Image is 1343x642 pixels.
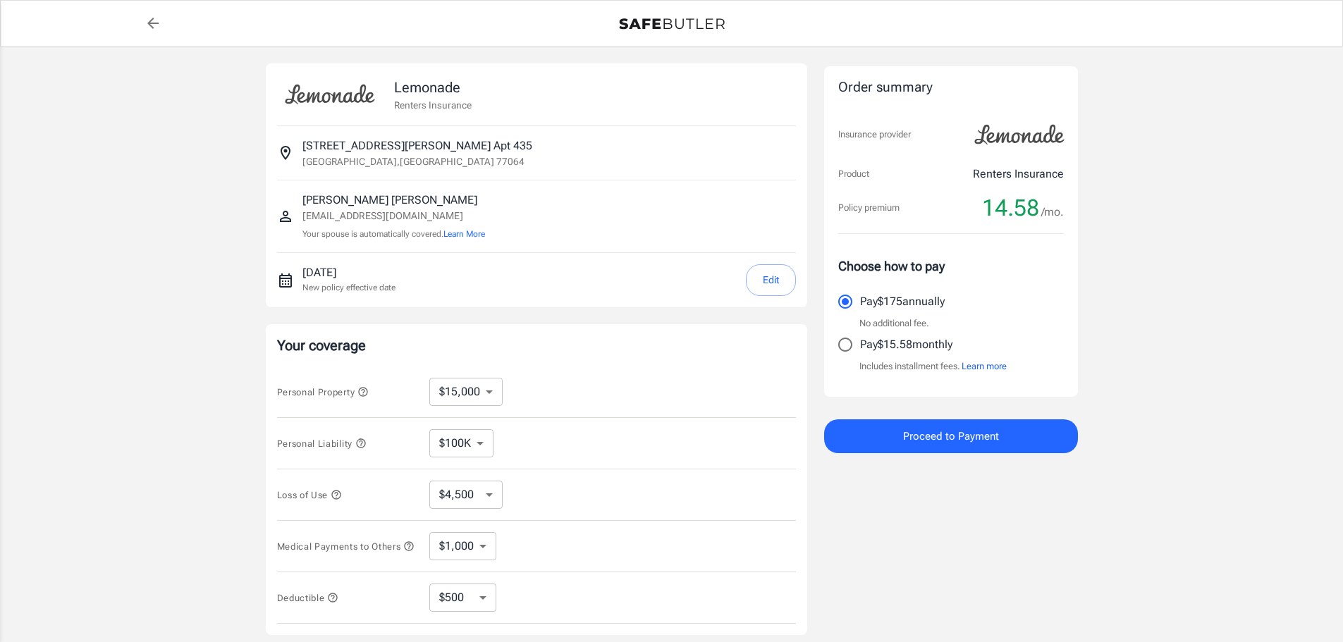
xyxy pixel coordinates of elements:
button: Proceed to Payment [824,419,1078,453]
img: Lemonade [277,75,383,114]
p: New policy effective date [302,281,395,294]
img: Back to quotes [619,18,725,30]
svg: Insured person [277,208,294,225]
p: Pay $15.58 monthly [860,336,952,353]
p: [PERSON_NAME] [PERSON_NAME] [302,192,485,209]
button: Learn more [962,359,1007,374]
p: Insurance provider [838,128,911,142]
button: Learn More [443,228,485,240]
span: Medical Payments to Others [277,541,415,552]
span: /mo. [1041,202,1064,222]
button: Personal Liability [277,435,367,452]
p: [EMAIL_ADDRESS][DOMAIN_NAME] [302,209,485,223]
button: Deductible [277,589,339,606]
button: Medical Payments to Others [277,538,415,555]
svg: New policy start date [277,272,294,289]
span: Deductible [277,593,339,603]
svg: Insured address [277,144,294,161]
p: Product [838,167,869,181]
span: 14.58 [982,194,1039,222]
p: Choose how to pay [838,257,1064,276]
p: No additional fee. [859,316,929,331]
p: Renters Insurance [973,166,1064,183]
p: Your spouse is automatically covered. [302,228,485,241]
span: Loss of Use [277,490,342,500]
a: back to quotes [139,9,167,37]
span: Personal Liability [277,438,367,449]
p: [GEOGRAPHIC_DATA] , [GEOGRAPHIC_DATA] 77064 [302,154,525,168]
p: [DATE] [302,264,395,281]
img: Lemonade [967,115,1072,154]
p: [STREET_ADDRESS][PERSON_NAME] Apt 435 [302,137,532,154]
span: Personal Property [277,387,369,397]
div: Order summary [838,78,1064,98]
button: Loss of Use [277,486,342,503]
p: Lemonade [394,77,472,98]
span: Proceed to Payment [903,427,999,445]
p: Renters Insurance [394,98,472,112]
p: Your coverage [277,335,796,355]
button: Edit [746,264,796,296]
p: Pay $175 annually [860,293,945,310]
p: Includes installment fees. [859,359,1007,374]
button: Personal Property [277,383,369,400]
p: Policy premium [838,201,900,215]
